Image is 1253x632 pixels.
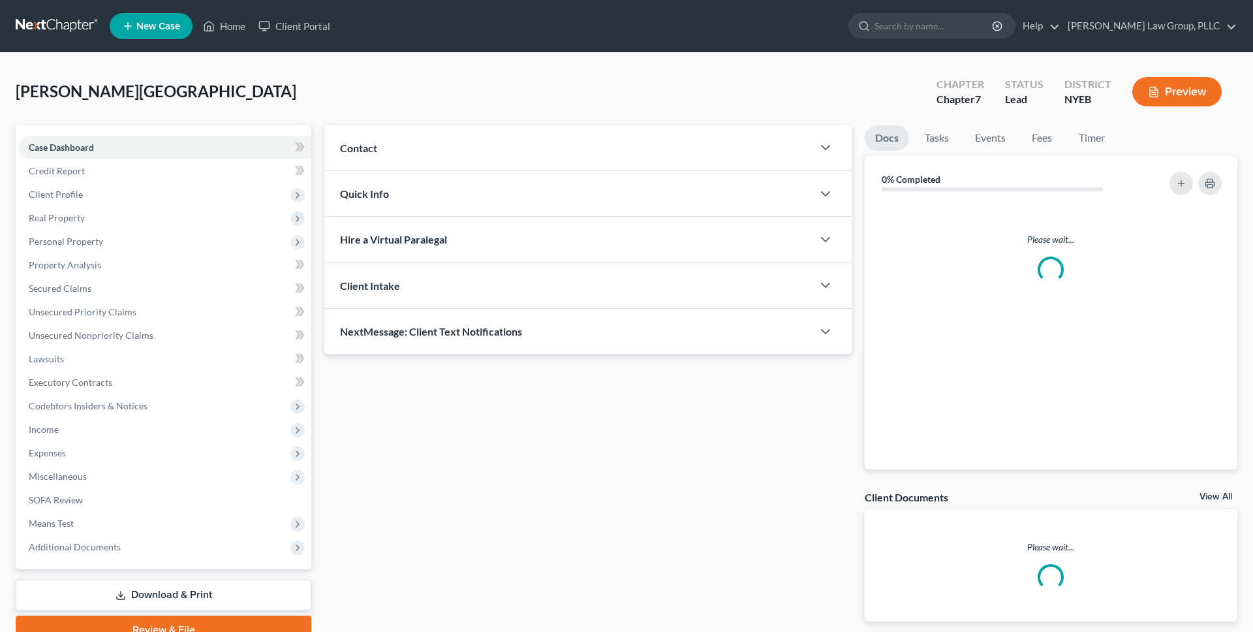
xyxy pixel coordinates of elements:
[965,125,1016,151] a: Events
[29,400,147,411] span: Codebtors Insiders & Notices
[1064,92,1111,107] div: NYEB
[29,306,136,317] span: Unsecured Priority Claims
[29,189,83,200] span: Client Profile
[340,233,447,245] span: Hire a Virtual Paralegal
[18,324,311,347] a: Unsecured Nonpriority Claims
[29,212,85,223] span: Real Property
[1061,14,1237,38] a: [PERSON_NAME] Law Group, PLLC
[340,187,389,200] span: Quick Info
[29,518,74,529] span: Means Test
[29,330,153,341] span: Unsecured Nonpriority Claims
[865,541,1237,554] p: Please wait...
[340,279,400,292] span: Client Intake
[252,14,337,38] a: Client Portal
[29,353,64,364] span: Lawsuits
[865,490,948,504] div: Client Documents
[882,174,940,185] strong: 0% Completed
[936,92,984,107] div: Chapter
[18,253,311,277] a: Property Analysis
[16,82,296,101] span: [PERSON_NAME][GEOGRAPHIC_DATA]
[340,142,377,154] span: Contact
[18,488,311,512] a: SOFA Review
[18,347,311,371] a: Lawsuits
[865,125,909,151] a: Docs
[29,471,87,482] span: Miscellaneous
[18,371,311,394] a: Executory Contracts
[1199,492,1232,501] a: View All
[1021,125,1063,151] a: Fees
[875,233,1227,246] p: Please wait...
[29,259,101,270] span: Property Analysis
[975,93,981,105] span: 7
[29,142,94,153] span: Case Dashboard
[29,165,85,176] span: Credit Report
[18,136,311,159] a: Case Dashboard
[1016,14,1060,38] a: Help
[340,325,522,338] span: NextMessage: Client Text Notifications
[29,236,103,247] span: Personal Property
[29,541,121,552] span: Additional Documents
[18,159,311,183] a: Credit Report
[1064,77,1111,92] div: District
[18,277,311,300] a: Secured Claims
[936,77,984,92] div: Chapter
[196,14,252,38] a: Home
[1005,77,1044,92] div: Status
[29,447,66,458] span: Expenses
[16,580,311,610] a: Download & Print
[914,125,959,151] a: Tasks
[29,283,91,294] span: Secured Claims
[874,14,994,38] input: Search by name...
[1068,125,1115,151] a: Timer
[1005,92,1044,107] div: Lead
[1132,77,1222,106] button: Preview
[18,300,311,324] a: Unsecured Priority Claims
[29,377,112,388] span: Executory Contracts
[29,494,83,505] span: SOFA Review
[136,22,180,31] span: New Case
[29,424,59,435] span: Income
